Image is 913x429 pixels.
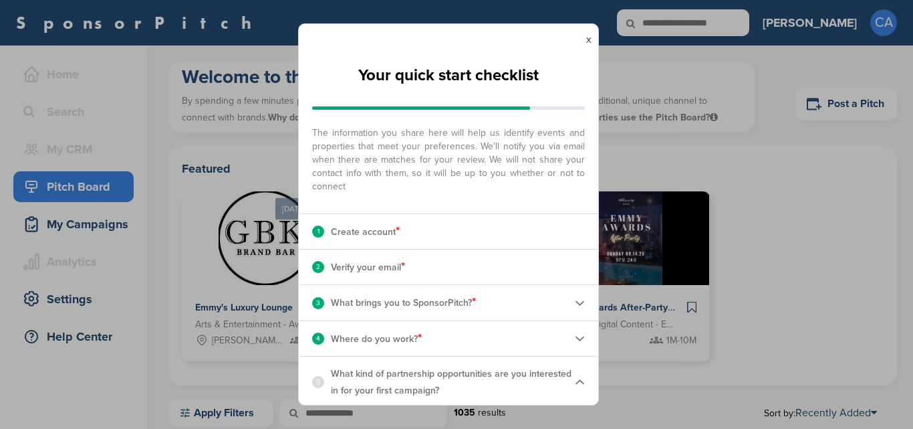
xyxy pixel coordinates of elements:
p: Create account [331,223,400,240]
p: Where do you work? [331,330,422,347]
p: What brings you to SponsorPitch? [331,294,476,311]
div: 5 [312,376,324,388]
a: x [586,33,592,46]
div: 1 [312,226,324,238]
img: Checklist arrow 2 [575,333,585,343]
h2: Your quick start checklist [358,61,539,90]
img: Checklist arrow 2 [575,298,585,308]
p: What kind of partnership opportunities are you interested in for your first campaign? [331,365,575,399]
div: 3 [312,297,324,309]
span: The information you share here will help us identify events and properties that meet your prefere... [312,120,585,193]
div: 2 [312,261,324,273]
div: 4 [312,333,324,345]
p: Verify your email [331,258,405,276]
img: Checklist arrow 1 [575,377,585,388]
